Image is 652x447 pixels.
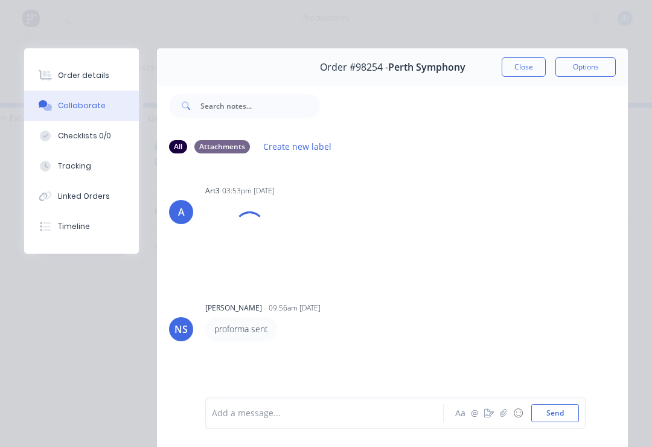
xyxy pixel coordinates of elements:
[24,151,139,181] button: Tracking
[264,303,321,314] div: - 09:56am [DATE]
[531,404,579,422] button: Send
[214,323,268,335] p: proforma sent
[320,62,388,73] span: Order #98254 -
[511,406,525,420] button: ☺
[58,161,91,172] div: Tracking
[24,181,139,211] button: Linked Orders
[24,91,139,121] button: Collaborate
[205,185,220,196] div: art3
[24,60,139,91] button: Order details
[194,140,250,153] div: Attachments
[24,121,139,151] button: Checklists 0/0
[453,406,467,420] button: Aa
[388,62,465,73] span: Perth Symphony
[467,406,482,420] button: @
[257,138,338,155] button: Create new label
[555,57,616,77] button: Options
[24,211,139,242] button: Timeline
[200,94,320,118] input: Search notes...
[58,191,110,202] div: Linked Orders
[58,100,106,111] div: Collaborate
[174,322,188,336] div: NS
[169,140,187,153] div: All
[178,205,185,219] div: A
[58,130,111,141] div: Checklists 0/0
[58,221,90,232] div: Timeline
[502,57,546,77] button: Close
[222,185,275,196] div: 03:53pm [DATE]
[205,303,262,314] div: [PERSON_NAME]
[58,70,109,81] div: Order details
